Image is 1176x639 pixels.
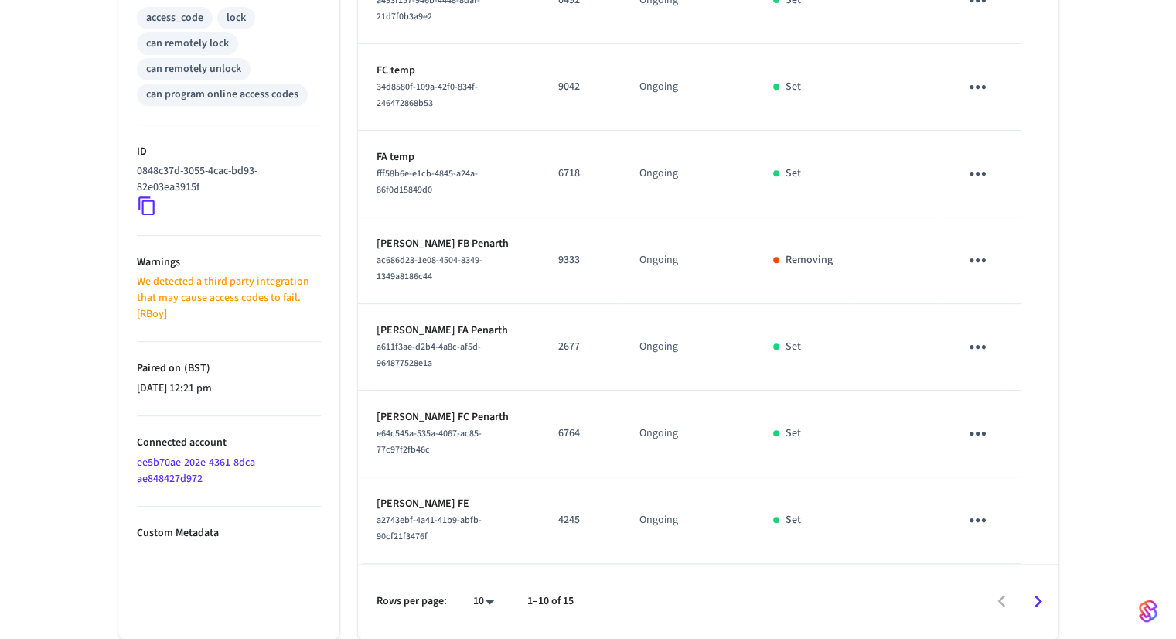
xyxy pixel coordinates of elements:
p: 6764 [558,425,602,442]
td: Ongoing [621,44,755,131]
p: [DATE] 12:21 pm [137,381,321,397]
span: ( BST ) [181,361,210,376]
p: Paired on [137,361,321,377]
div: can remotely unlock [146,61,241,77]
td: Ongoing [621,391,755,477]
p: Set [786,512,801,528]
td: Ongoing [621,217,755,304]
div: can program online access codes [146,87,298,103]
p: We detected a third party integration that may cause access codes to fail. [RBoy] [137,274,321,323]
td: Ongoing [621,477,755,564]
p: [PERSON_NAME] FA Penarth [377,323,522,339]
img: SeamLogoGradient.69752ec5.svg [1139,599,1157,624]
span: a611f3ae-d2b4-4a8c-af5d-964877528e1a [377,340,481,370]
span: 34d8580f-109a-42f0-834f-246472868b53 [377,80,478,110]
p: [PERSON_NAME] FC Penarth [377,409,522,425]
p: Rows per page: [377,593,447,610]
span: fff58b6e-e1cb-4845-a24a-86f0d15849d0 [377,167,478,196]
p: 0848c37d-3055-4cac-bd93-82e03ea3915f [137,163,315,196]
div: 10 [465,590,503,613]
p: Set [786,166,801,182]
p: FC temp [377,63,522,79]
td: Ongoing [621,131,755,217]
span: e64c545a-535a-4067-ac85-77c97f2fb46c [377,427,482,456]
p: Removing [786,252,833,268]
div: access_code [146,10,203,26]
p: Set [786,79,801,95]
td: Ongoing [621,304,755,391]
p: 2677 [558,339,602,355]
p: 9333 [558,252,602,268]
p: Set [786,425,801,442]
p: [PERSON_NAME] FB Penarth [377,236,522,252]
p: 1–10 of 15 [527,593,574,610]
button: Go to next page [1020,583,1056,620]
p: FA temp [377,149,522,166]
p: ID [137,144,321,160]
p: 4245 [558,512,602,528]
span: ac686d23-1e08-4504-8349-1349a8186c44 [377,254,482,283]
p: Custom Metadata [137,525,321,542]
div: can remotely lock [146,36,229,52]
a: ee5b70ae-202e-4361-8dca-ae848427d972 [137,455,258,487]
p: 9042 [558,79,602,95]
p: [PERSON_NAME] FE [377,496,522,512]
p: 6718 [558,166,602,182]
p: Set [786,339,801,355]
span: a2743ebf-4a41-41b9-abfb-90cf21f3476f [377,514,482,543]
p: Connected account [137,435,321,451]
div: lock [227,10,246,26]
p: Warnings [137,255,321,271]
